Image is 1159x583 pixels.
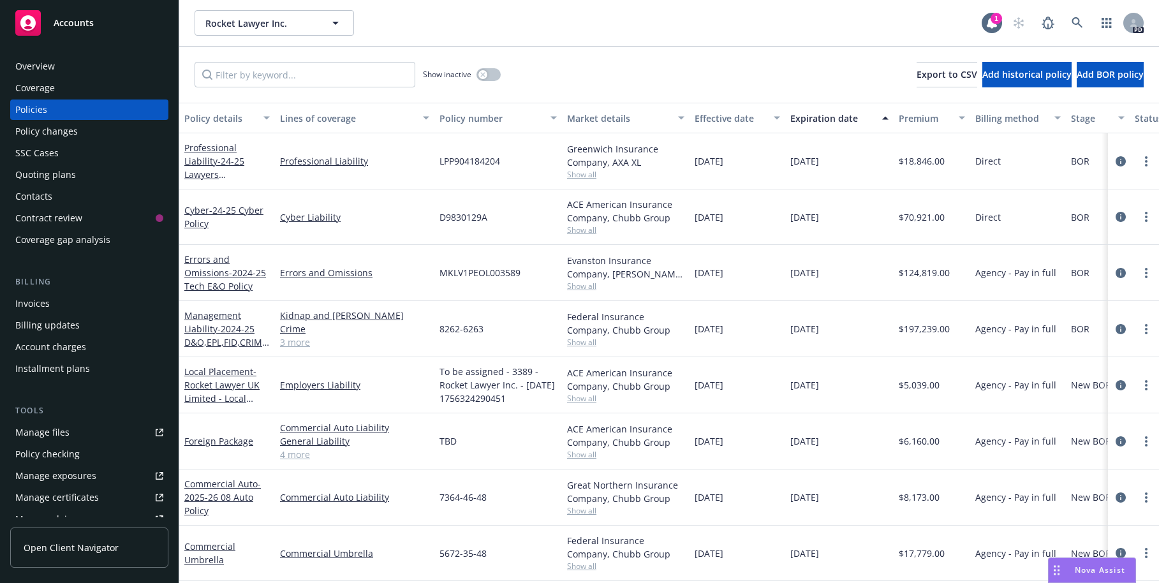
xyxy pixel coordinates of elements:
div: SSC Cases [15,143,59,163]
span: - 2025-26 08 Auto Policy [184,478,261,517]
a: Policies [10,100,168,120]
a: Employers Liability [280,378,429,392]
button: Nova Assist [1048,557,1136,583]
span: BOR [1071,154,1089,168]
span: New BOR [1071,434,1111,448]
span: Rocket Lawyer Inc. [205,17,316,30]
div: ACE American Insurance Company, Chubb Group [567,422,684,449]
a: more [1139,209,1154,225]
span: LPP904184204 [439,154,500,168]
div: Billing updates [15,315,80,336]
div: ACE American Insurance Company, Chubb Group [567,198,684,225]
span: Show all [567,337,684,348]
span: $124,819.00 [899,266,950,279]
button: Policy details [179,103,275,133]
span: BOR [1071,322,1089,336]
span: [DATE] [695,547,723,560]
a: Search [1065,10,1090,36]
div: Great Northern Insurance Company, Chubb Group [567,478,684,505]
div: Account charges [15,337,86,357]
a: Errors and Omissions [184,253,266,292]
span: Agency - Pay in full [975,266,1056,279]
div: Manage certificates [15,487,99,508]
div: Quoting plans [15,165,76,185]
a: Contract review [10,208,168,228]
a: circleInformation [1113,545,1128,561]
button: Lines of coverage [275,103,434,133]
span: BOR [1071,210,1089,224]
a: circleInformation [1113,209,1128,225]
span: Agency - Pay in full [975,491,1056,504]
div: Policy checking [15,444,80,464]
a: Commercial Auto [184,478,261,517]
span: 7364-46-48 [439,491,487,504]
span: New BOR [1071,547,1111,560]
span: Export to CSV [917,68,977,80]
div: Policies [15,100,47,120]
span: Show all [567,505,684,516]
span: [DATE] [790,378,819,392]
a: Accounts [10,5,168,41]
div: Policy changes [15,121,78,142]
div: Expiration date [790,112,875,125]
a: Account charges [10,337,168,357]
span: [DATE] [790,434,819,448]
a: Kidnap and [PERSON_NAME] [280,309,429,322]
a: Errors and Omissions [280,266,429,279]
span: [DATE] [790,266,819,279]
button: Add historical policy [982,62,1072,87]
div: Billing [10,276,168,288]
a: Switch app [1094,10,1119,36]
a: Commercial Umbrella [184,540,235,566]
div: Stage [1071,112,1111,125]
span: - 24-25 Cyber Policy [184,204,263,230]
div: Manage claims [15,509,80,529]
a: Commercial Auto Liability [280,491,429,504]
a: Manage claims [10,509,168,529]
span: Show all [567,169,684,180]
button: Add BOR policy [1077,62,1144,87]
a: more [1139,545,1154,561]
a: Foreign Package [184,435,253,447]
a: circleInformation [1113,265,1128,281]
a: Cyber [184,204,263,230]
button: Billing method [970,103,1066,133]
button: Rocket Lawyer Inc. [195,10,354,36]
span: $17,779.00 [899,547,945,560]
span: Accounts [54,18,94,28]
a: Professional Liability [280,154,429,168]
a: Quoting plans [10,165,168,185]
span: D9830129A [439,210,487,224]
div: Manage files [15,422,70,443]
button: Premium [894,103,970,133]
span: Nova Assist [1075,565,1125,575]
a: General Liability [280,434,429,448]
a: circleInformation [1113,490,1128,505]
a: 3 more [280,336,429,349]
span: $8,173.00 [899,491,940,504]
div: ACE American Insurance Company, Chubb Group [567,366,684,393]
div: Contacts [15,186,52,207]
a: SSC Cases [10,143,168,163]
a: Commercial Umbrella [280,547,429,560]
span: Add historical policy [982,68,1072,80]
a: more [1139,378,1154,393]
a: Professional Liability [184,142,244,207]
span: Show all [567,449,684,460]
div: Installment plans [15,358,90,379]
span: [DATE] [790,154,819,168]
span: [DATE] [790,322,819,336]
span: [DATE] [695,322,723,336]
a: more [1139,321,1154,337]
a: Manage exposures [10,466,168,486]
a: Overview [10,56,168,77]
a: Crime [280,322,429,336]
a: Commercial Auto Liability [280,421,429,434]
a: Manage certificates [10,487,168,508]
span: [DATE] [790,491,819,504]
a: more [1139,265,1154,281]
a: Billing updates [10,315,168,336]
span: [DATE] [695,154,723,168]
div: Tools [10,404,168,417]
